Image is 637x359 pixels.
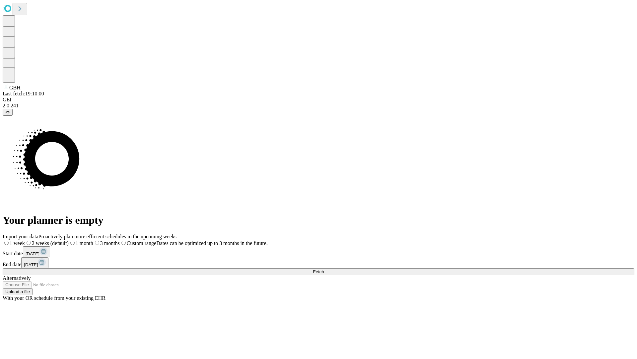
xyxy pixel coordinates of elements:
[26,251,39,256] span: [DATE]
[156,240,267,246] span: Dates can be optimized up to 3 months in the future.
[3,295,106,301] span: With your OR schedule from your existing EHR
[3,234,38,239] span: Import your data
[76,240,93,246] span: 1 month
[3,246,634,257] div: Start date
[21,257,48,268] button: [DATE]
[3,214,634,226] h1: Your planner is empty
[5,110,10,115] span: @
[3,268,634,275] button: Fetch
[3,257,634,268] div: End date
[3,275,31,281] span: Alternatively
[38,234,178,239] span: Proactively plan more efficient schedules in the upcoming weeks.
[127,240,156,246] span: Custom range
[3,97,634,103] div: GEI
[70,241,75,245] input: 1 month
[313,269,324,274] span: Fetch
[100,240,120,246] span: 3 months
[9,85,21,90] span: GBH
[24,262,38,267] span: [DATE]
[121,241,126,245] input: Custom rangeDates can be optimized up to 3 months in the future.
[23,246,50,257] button: [DATE]
[10,240,25,246] span: 1 week
[3,103,634,109] div: 2.0.241
[3,109,13,116] button: @
[3,91,44,96] span: Last fetch: 19:10:00
[95,241,99,245] input: 3 months
[4,241,9,245] input: 1 week
[27,241,31,245] input: 2 weeks (default)
[32,240,69,246] span: 2 weeks (default)
[3,288,33,295] button: Upload a file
